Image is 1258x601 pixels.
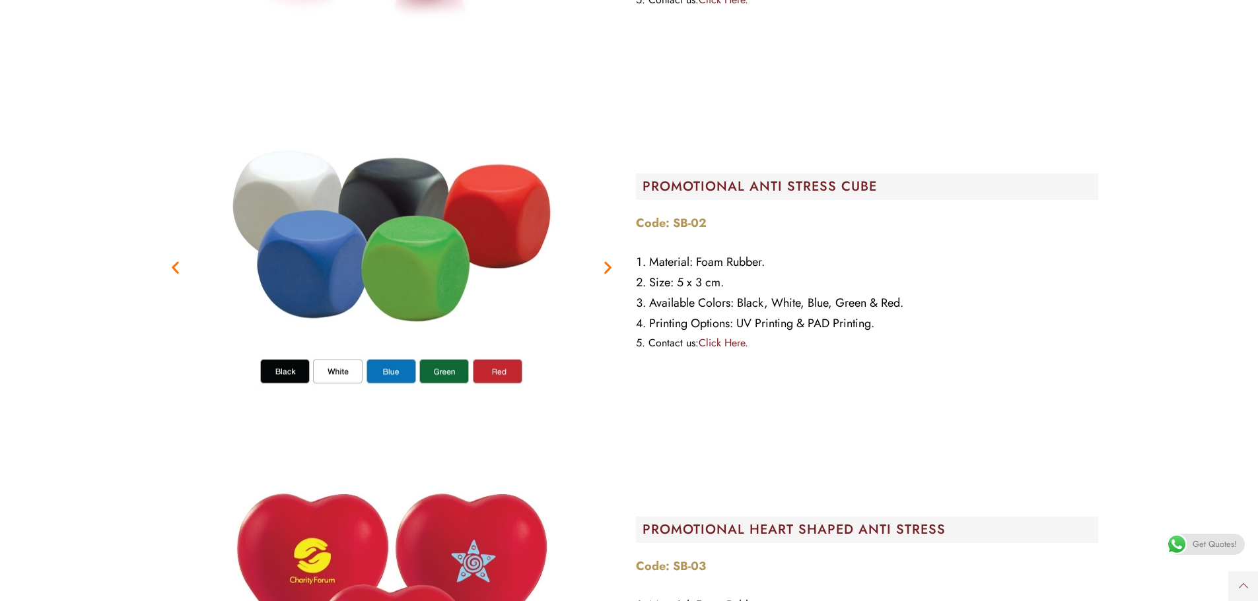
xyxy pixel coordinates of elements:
[636,214,707,232] strong: Code: SB-02
[227,102,557,432] img: 2
[636,293,1098,313] li: Available Colors: Black, White, Blue, Green & Red.
[167,259,184,275] div: Previous slide
[699,335,748,350] a: Click Here.
[636,557,706,575] strong: Code: SB-03
[636,272,1098,293] li: Size: 5 x 3 cm.
[160,102,623,432] div: Image Carousel
[636,252,1098,272] li: Material: Foam Rubber.
[636,334,1098,352] li: Contact us:
[643,180,1098,193] h2: PROMOTIONAL ANTI STRESS CUBE​
[1193,534,1237,555] span: Get Quotes!
[600,259,616,275] div: Next slide
[643,523,1098,536] h2: PROMOTIONAL HEART SHAPED ANTI STRESS​
[636,313,1098,334] li: Printing Options: UV Printing & PAD Printing.
[160,102,623,432] div: 1 / 2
